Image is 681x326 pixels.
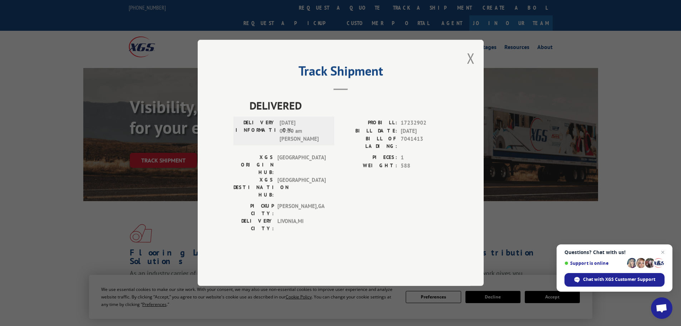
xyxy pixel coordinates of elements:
[467,49,475,68] button: Close modal
[277,176,326,199] span: [GEOGRAPHIC_DATA]
[401,135,448,150] span: 7041413
[341,135,397,150] label: BILL OF LADING:
[341,119,397,127] label: PROBILL:
[233,218,274,233] label: DELIVERY CITY:
[658,248,667,257] span: Close chat
[277,203,326,218] span: [PERSON_NAME] , GA
[651,297,672,319] div: Open chat
[277,218,326,233] span: LIVONIA , MI
[233,154,274,176] label: XGS ORIGIN HUB:
[236,119,276,143] label: DELIVERY INFORMATION:
[250,98,448,114] span: DELIVERED
[280,119,328,143] span: [DATE] 09:00 am [PERSON_NAME]
[401,127,448,135] span: [DATE]
[341,154,397,162] label: PIECES:
[564,249,665,255] span: Questions? Chat with us!
[401,154,448,162] span: 1
[233,203,274,218] label: PICKUP CITY:
[401,162,448,170] span: 588
[233,176,274,199] label: XGS DESTINATION HUB:
[277,154,326,176] span: [GEOGRAPHIC_DATA]
[564,273,665,287] div: Chat with XGS Customer Support
[341,127,397,135] label: BILL DATE:
[233,66,448,79] h2: Track Shipment
[341,162,397,170] label: WEIGHT:
[564,261,625,266] span: Support is online
[401,119,448,127] span: 17232902
[583,276,655,283] span: Chat with XGS Customer Support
